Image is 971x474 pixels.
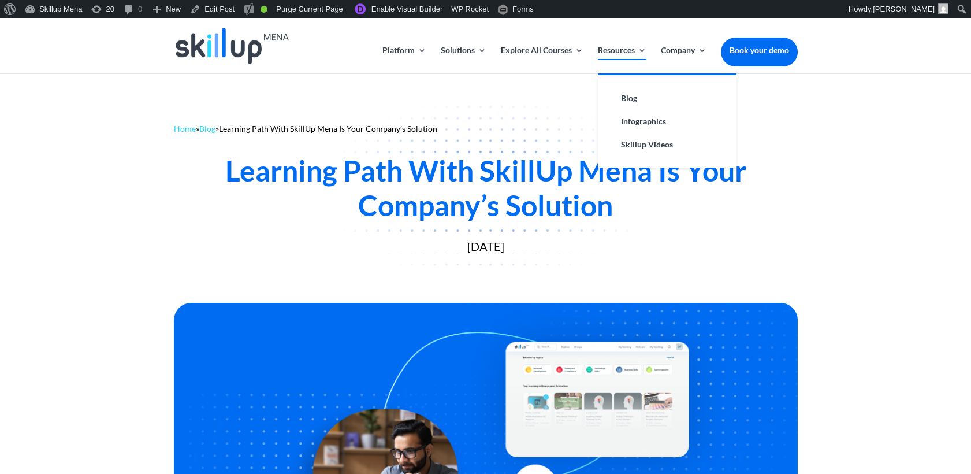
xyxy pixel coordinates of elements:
div: Good [261,6,267,13]
a: Skillup Videos [609,133,725,156]
div: Learning Path With SkillUp Mena Is Your Company’s Solution [174,153,798,223]
iframe: Chat Widget [779,349,971,474]
div: [DATE] [174,240,798,253]
a: Blog [199,124,215,134]
a: Home [174,124,196,134]
a: Infographics [609,110,725,133]
a: Book your demo [721,38,798,63]
span: [PERSON_NAME] [873,5,935,13]
a: Blog [609,87,725,110]
a: Platform [382,46,426,73]
a: Explore All Courses [501,46,583,73]
span: Learning Path With SkillUp Mena Is Your Company’s Solution [219,124,437,134]
a: Solutions [441,46,486,73]
img: Skillup Mena [176,28,289,64]
a: Company [661,46,706,73]
span: » » [174,124,437,134]
a: Resources [598,46,646,73]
